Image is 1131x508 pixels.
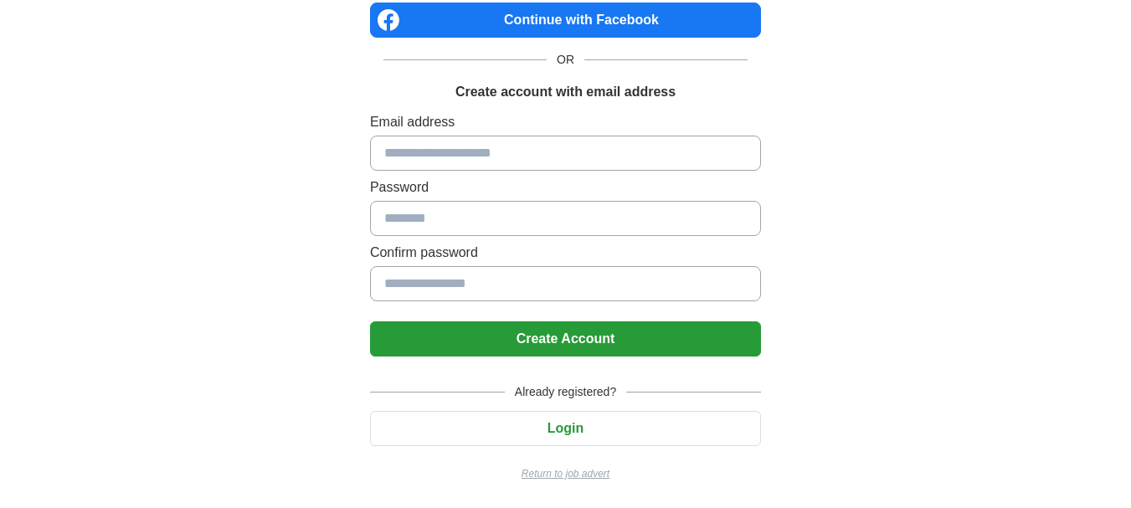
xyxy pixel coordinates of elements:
label: Email address [370,112,761,132]
button: Login [370,411,761,446]
h1: Create account with email address [455,82,676,102]
span: OR [547,51,584,69]
a: Login [370,421,761,435]
label: Password [370,177,761,198]
a: Return to job advert [370,466,761,481]
label: Confirm password [370,243,761,263]
button: Create Account [370,321,761,357]
a: Continue with Facebook [370,3,761,38]
span: Already registered? [505,383,626,401]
